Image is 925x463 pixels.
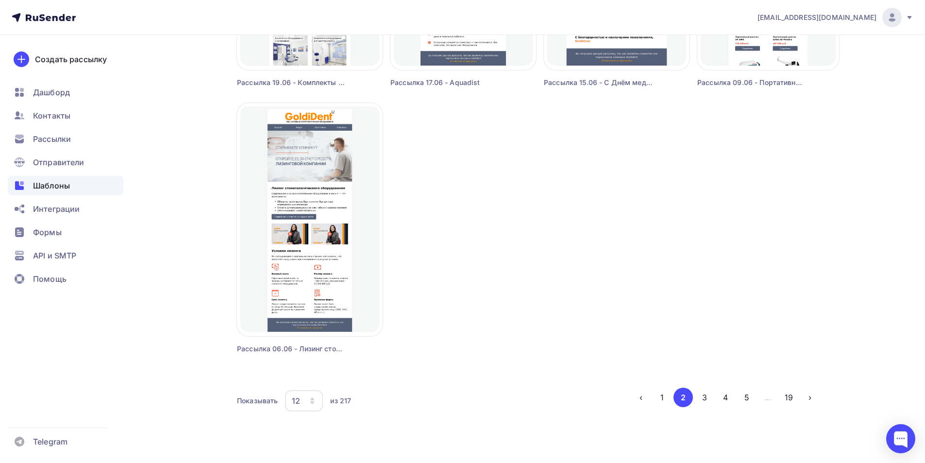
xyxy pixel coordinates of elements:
[697,78,804,87] div: Рассылка 09.06 - Портативные рентгены
[800,388,820,407] button: Go to next page
[33,226,62,238] span: Формы
[631,388,651,407] button: Go to previous page
[695,388,714,407] button: Go to page 3
[737,388,757,407] button: Go to page 5
[33,250,76,261] span: API и SMTP
[237,344,346,354] div: Рассылка 06.06 - Лизинг стоматологического оборудования
[33,203,80,215] span: Интеграции
[779,388,799,407] button: Go to page 19
[285,390,323,412] button: 12
[716,388,735,407] button: Go to page 4
[653,388,672,407] button: Go to page 1
[390,78,500,87] div: Рассылка 17.06 - Aquadist
[35,53,107,65] div: Создать рассылку
[237,78,346,87] div: Рассылка 19.06 - Комплекты стоматологического оборудования
[8,106,123,125] a: Контакты
[544,78,653,87] div: Рассылка 15.06 - С Днём медицинского работника
[8,176,123,195] a: Шаблоны
[237,396,278,406] div: Показывать
[33,110,70,121] span: Контакты
[8,129,123,149] a: Рассылки
[33,156,84,168] span: Отправители
[330,396,351,406] div: из 217
[33,436,67,447] span: Telegram
[33,273,67,285] span: Помощь
[757,13,876,22] span: [EMAIL_ADDRESS][DOMAIN_NAME]
[33,86,70,98] span: Дашборд
[33,180,70,191] span: Шаблоны
[33,133,71,145] span: Рассылки
[631,388,820,407] ul: Pagination
[673,388,693,407] button: Go to page 2
[8,83,123,102] a: Дашборд
[8,153,123,172] a: Отправители
[292,395,300,407] div: 12
[757,8,913,27] a: [EMAIL_ADDRESS][DOMAIN_NAME]
[8,223,123,242] a: Формы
